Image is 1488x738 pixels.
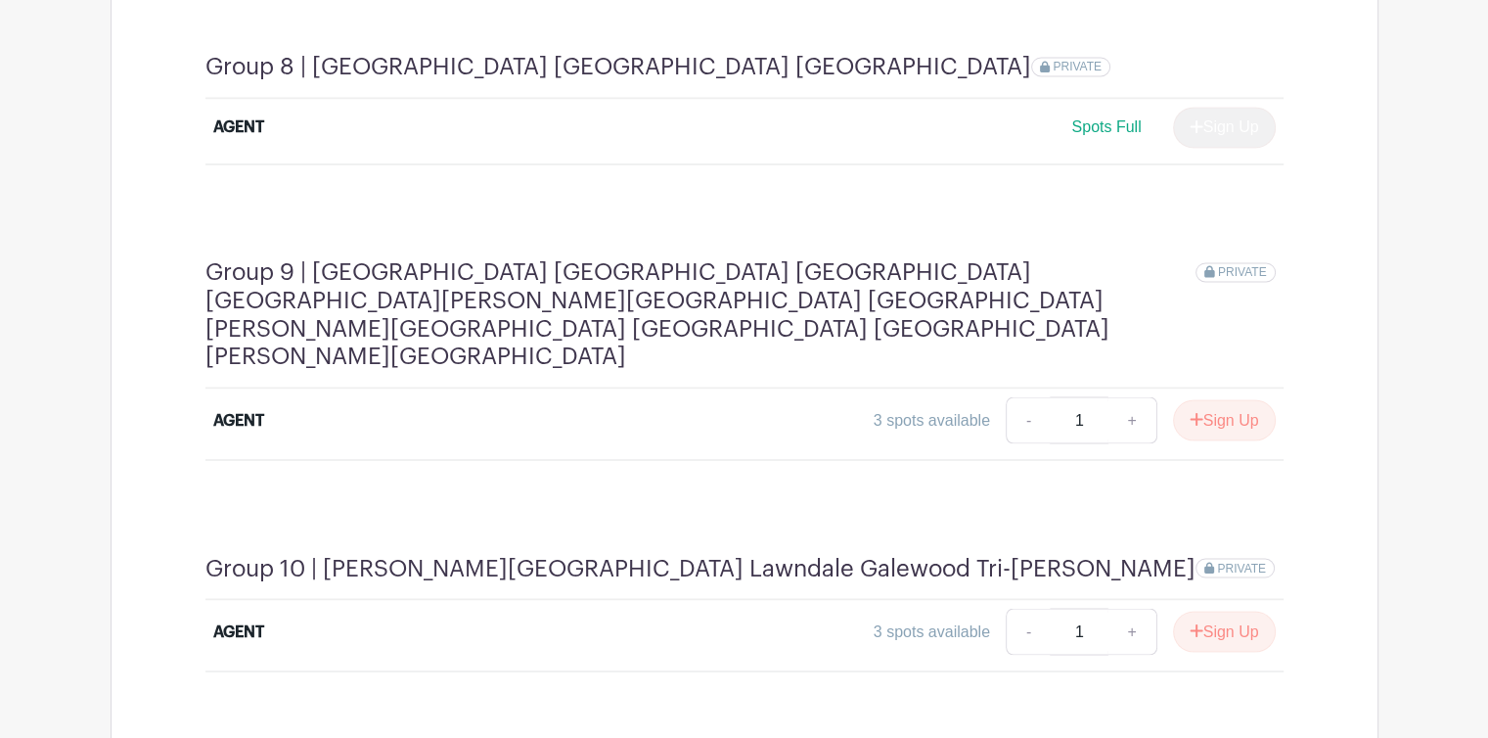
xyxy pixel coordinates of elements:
span: PRIVATE [1053,60,1102,73]
div: 3 spots available [874,620,990,643]
span: PRIVATE [1217,561,1266,575]
h4: Group 8 | [GEOGRAPHIC_DATA] [GEOGRAPHIC_DATA] [GEOGRAPHIC_DATA] [205,53,1031,81]
span: PRIVATE [1218,265,1267,279]
div: AGENT [213,408,264,432]
div: AGENT [213,115,264,139]
div: 3 spots available [874,408,990,432]
div: AGENT [213,620,264,643]
h4: Group 10 | [PERSON_NAME][GEOGRAPHIC_DATA] Lawndale Galewood Tri-[PERSON_NAME] [205,554,1195,582]
button: Sign Up [1173,611,1276,652]
h4: Group 9 | [GEOGRAPHIC_DATA] [GEOGRAPHIC_DATA] [GEOGRAPHIC_DATA] [GEOGRAPHIC_DATA][PERSON_NAME][GE... [205,258,1196,371]
a: - [1006,608,1051,655]
a: + [1107,608,1156,655]
span: Spots Full [1071,118,1141,135]
a: - [1006,396,1051,443]
a: + [1107,396,1156,443]
button: Sign Up [1173,399,1276,440]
